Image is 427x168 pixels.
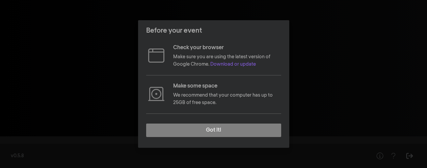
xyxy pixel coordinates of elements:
header: Before your event [138,20,289,41]
a: Download or update [210,62,256,67]
p: Make sure you are using the latest version of Google Chrome. [173,53,281,68]
p: We recommend that your computer has up to 25GB of free space. [173,92,281,107]
p: Check your browser [173,44,281,52]
button: Got it! [146,124,281,137]
p: Make some space [173,82,281,90]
